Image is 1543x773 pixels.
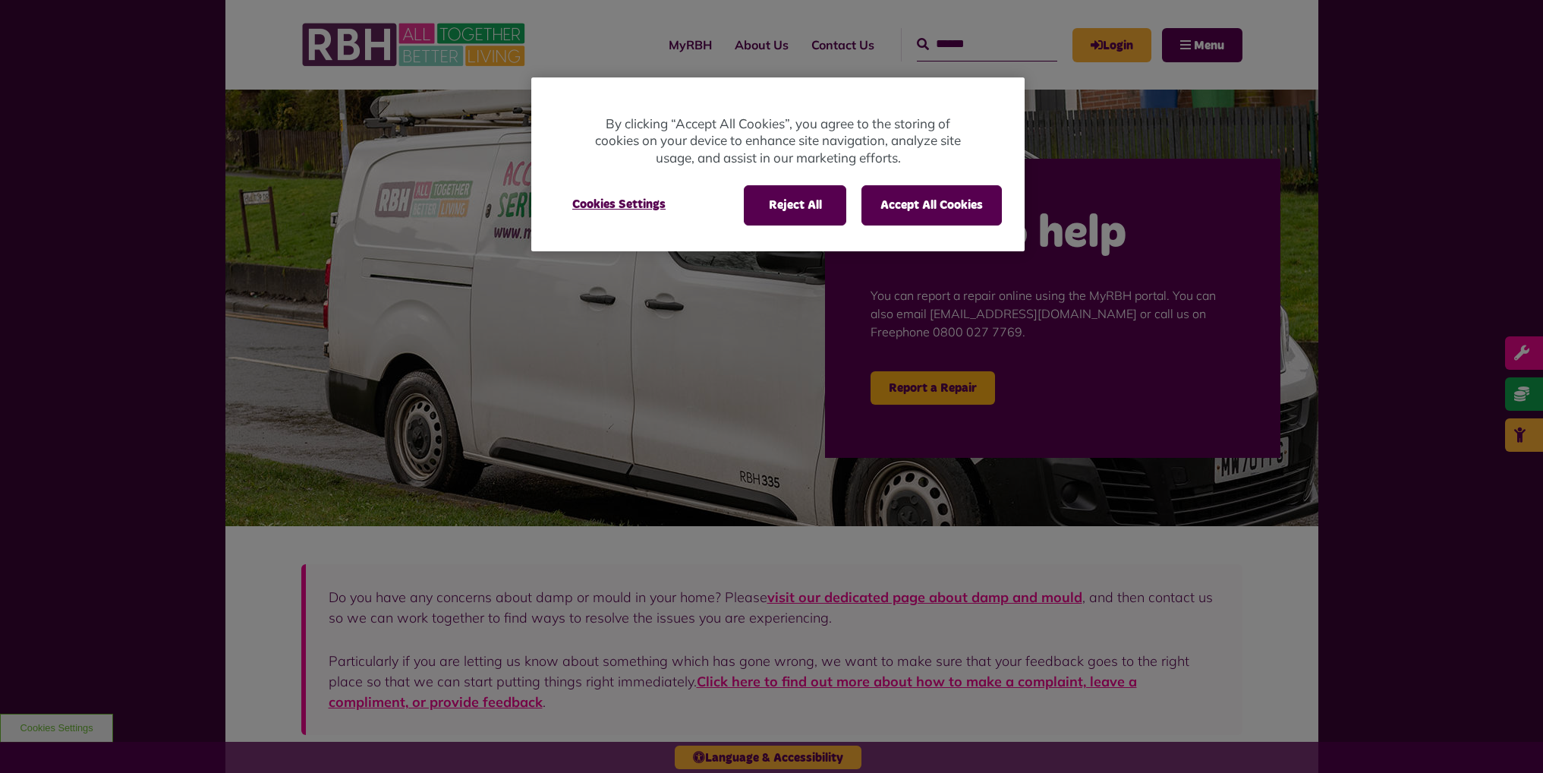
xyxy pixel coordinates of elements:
[744,185,846,225] button: Reject All
[531,77,1025,251] div: Cookie banner
[554,185,684,223] button: Cookies Settings
[592,115,964,167] p: By clicking “Accept All Cookies”, you agree to the storing of cookies on your device to enhance s...
[531,77,1025,251] div: Privacy
[861,185,1002,225] button: Accept All Cookies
